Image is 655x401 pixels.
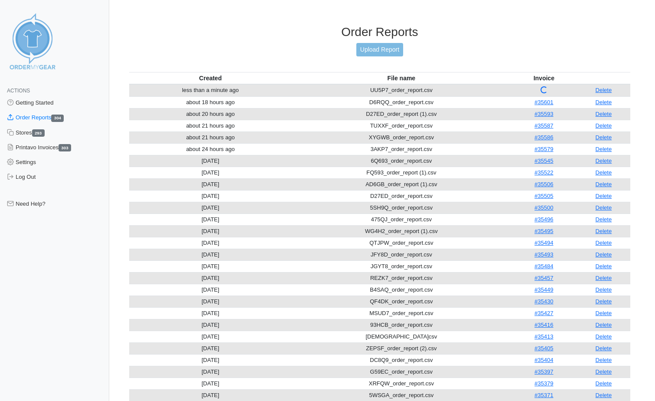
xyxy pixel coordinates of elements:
[129,296,292,307] td: [DATE]
[534,275,553,281] a: #35457
[292,366,511,378] td: G59EC_order_report.csv
[292,319,511,331] td: 93HCB_order_report.csv
[511,72,577,84] th: Invoice
[129,378,292,389] td: [DATE]
[292,237,511,249] td: QTJPW_order_report.csv
[292,143,511,155] td: 3AKP7_order_report.csv
[596,204,612,211] a: Delete
[534,158,553,164] a: #35545
[129,178,292,190] td: [DATE]
[129,131,292,143] td: about 21 hours ago
[129,225,292,237] td: [DATE]
[292,296,511,307] td: QF4DK_order_report.csv
[292,72,511,84] th: File name
[534,368,553,375] a: #35397
[129,214,292,225] td: [DATE]
[129,72,292,84] th: Created
[596,380,612,387] a: Delete
[534,169,553,176] a: #35522
[534,240,553,246] a: #35494
[129,202,292,214] td: [DATE]
[292,155,511,167] td: 6Q693_order_report.csv
[292,108,511,120] td: D27ED_order_report (1).csv
[292,120,511,131] td: TUXXF_order_report.csv
[356,43,403,56] a: Upload Report
[596,99,612,105] a: Delete
[596,111,612,117] a: Delete
[129,272,292,284] td: [DATE]
[596,122,612,129] a: Delete
[596,169,612,176] a: Delete
[596,310,612,316] a: Delete
[596,251,612,258] a: Delete
[596,181,612,187] a: Delete
[129,108,292,120] td: about 20 hours ago
[129,237,292,249] td: [DATE]
[534,228,553,234] a: #35495
[292,225,511,237] td: WG4H2_order_report (1).csv
[292,260,511,272] td: JGYT8_order_report.csv
[596,392,612,398] a: Delete
[534,146,553,152] a: #35579
[129,389,292,401] td: [DATE]
[596,357,612,363] a: Delete
[129,366,292,378] td: [DATE]
[534,181,553,187] a: #35506
[534,99,553,105] a: #35601
[292,342,511,354] td: ZEPSF_order_report (2).csv
[596,275,612,281] a: Delete
[129,284,292,296] td: [DATE]
[129,354,292,366] td: [DATE]
[129,143,292,155] td: about 24 hours ago
[534,310,553,316] a: #35427
[534,357,553,363] a: #35404
[534,380,553,387] a: #35379
[292,178,511,190] td: AD6GB_order_report (1).csv
[292,284,511,296] td: B4SAQ_order_report.csv
[596,322,612,328] a: Delete
[596,298,612,305] a: Delete
[292,131,511,143] td: XYGWB_order_report.csv
[534,134,553,141] a: #35586
[292,307,511,319] td: MSUD7_order_report.csv
[596,193,612,199] a: Delete
[534,122,553,129] a: #35587
[596,368,612,375] a: Delete
[129,25,630,39] h3: Order Reports
[129,331,292,342] td: [DATE]
[129,155,292,167] td: [DATE]
[292,249,511,260] td: JFY8D_order_report.csv
[292,202,511,214] td: 5SH9Q_order_report.csv
[129,96,292,108] td: about 18 hours ago
[7,88,30,94] span: Actions
[129,307,292,319] td: [DATE]
[129,84,292,97] td: less than a minute ago
[129,342,292,354] td: [DATE]
[32,129,45,137] span: 293
[534,263,553,270] a: #35484
[534,193,553,199] a: #35505
[596,345,612,352] a: Delete
[129,190,292,202] td: [DATE]
[292,96,511,108] td: D6RQQ_order_report.csv
[534,251,553,258] a: #35493
[596,228,612,234] a: Delete
[534,216,553,223] a: #35496
[129,260,292,272] td: [DATE]
[534,204,553,211] a: #35500
[534,392,553,398] a: #35371
[534,298,553,305] a: #35430
[534,111,553,117] a: #35593
[534,345,553,352] a: #35405
[596,333,612,340] a: Delete
[292,389,511,401] td: 5WSGA_order_report.csv
[292,214,511,225] td: 475QJ_order_report.csv
[534,322,553,328] a: #35416
[596,263,612,270] a: Delete
[596,286,612,293] a: Delete
[292,190,511,202] td: D27ED_order_report.csv
[596,134,612,141] a: Delete
[129,319,292,331] td: [DATE]
[292,84,511,97] td: UU5P7_order_report.csv
[59,144,71,151] span: 303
